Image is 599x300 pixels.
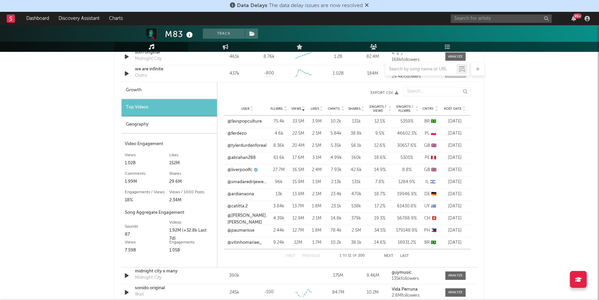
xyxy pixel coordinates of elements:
div: 245k [219,290,250,296]
strong: ᯓᡣ𐭩 [392,52,403,56]
div: PH [422,228,439,234]
button: First [286,255,296,258]
div: 160k [348,155,365,162]
a: @[PERSON_NAME].[PERSON_NAME] [227,213,267,226]
a: midnight city x many [135,268,205,275]
div: M83 [165,29,195,40]
div: Engagements / Views [125,189,169,197]
span: 🇨🇭 [431,216,437,221]
div: 7.59B [125,247,169,255]
div: 9.46M [357,273,389,279]
div: 82.4M [357,54,389,60]
div: 1.8M [309,203,324,210]
button: 99+ [571,16,576,21]
a: @liverpoolfc [227,167,252,174]
div: 12.1 % [368,119,392,125]
div: Comments [125,170,169,178]
div: 14.8k [328,215,345,222]
div: Likes [169,152,214,160]
div: 9.24k [271,240,287,246]
div: 1 11 200 [334,252,371,260]
div: 10.2M [357,290,389,296]
div: 1.05B [169,247,214,255]
div: 131k [348,119,365,125]
div: 3.9M [309,119,324,125]
div: 17.6M [291,155,306,162]
div: 152M [169,160,214,168]
div: 1.2B [323,54,354,60]
div: 3.1M [309,155,324,162]
div: 33.5M [291,119,306,125]
span: Views [291,107,301,111]
span: 🇬🇧 [431,168,437,172]
div: sonido original [135,285,205,292]
div: 12.7M [291,228,306,234]
div: 56.1k [348,143,365,149]
div: [DATE] [442,167,467,174]
div: 5359 % [395,119,419,125]
div: Growth [121,82,217,99]
div: 1.92M (+32.8k Last 7d) [169,227,214,243]
div: UY [422,203,439,210]
input: Search... [403,87,471,97]
div: GB [422,167,439,174]
span: Engmts / Fllwrs. [395,105,415,113]
div: 23.1k [328,203,345,210]
a: @ardianaona [227,191,254,198]
div: 379k [348,215,365,222]
div: [DATE] [442,131,467,137]
div: Videos [169,219,214,227]
div: 1284.9 % [395,179,419,186]
div: [DATE] [442,215,467,222]
div: 5.35k [328,143,345,149]
div: 2.44k [271,228,287,234]
button: Track [203,29,245,39]
div: [DATE] [442,143,467,149]
a: Vida Perruna [392,288,439,292]
div: 168k followers [392,58,439,62]
a: som original [135,49,205,56]
a: @favspopculture [227,119,262,125]
div: 5.84k [328,131,345,137]
span: 🇩🇪 [431,192,436,197]
div: 2.5M [309,143,324,149]
a: ᯓᡣ𐭩 [392,52,439,56]
div: 4.39k [271,215,287,222]
div: 34.5 % [368,228,392,234]
span: Shares [348,107,360,111]
div: 23.4k [328,191,345,198]
button: Export CSV [231,91,398,95]
div: 18% [125,197,169,205]
div: 4.6k [271,131,287,137]
div: 12.9M [291,215,306,222]
div: 16.5M [291,167,306,174]
div: 470k [348,191,365,198]
div: Top Videos [121,99,217,116]
div: 20.4M [291,143,306,149]
a: @smadaredrijewelry [227,179,267,186]
a: @abrahan288 [227,155,256,162]
div: 18.7 % [368,191,392,198]
button: Previous [303,255,320,258]
div: 46602.3 % [395,131,419,137]
span: 🇵🇭 [431,229,437,233]
div: GB [422,143,439,149]
div: 29.4k followers [392,74,439,79]
div: Midnight City [135,56,162,62]
div: 87 [125,231,169,239]
div: [DATE] [442,119,467,125]
span: Cntry. [422,107,434,111]
div: 1.02B [125,160,169,168]
div: Engagements [169,239,214,247]
span: Likes [311,107,319,111]
div: 8.8 % [395,167,419,174]
a: @catitta.2 [227,203,248,210]
span: Data Delays [237,3,268,8]
div: 30657.6 % [395,143,419,149]
div: 9.5 % [368,131,392,137]
div: BR [422,240,439,246]
a: @paumarisse [227,228,254,234]
div: 19946.9 % [395,191,419,198]
strong: guymusic [392,271,412,275]
div: DE [422,191,439,198]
